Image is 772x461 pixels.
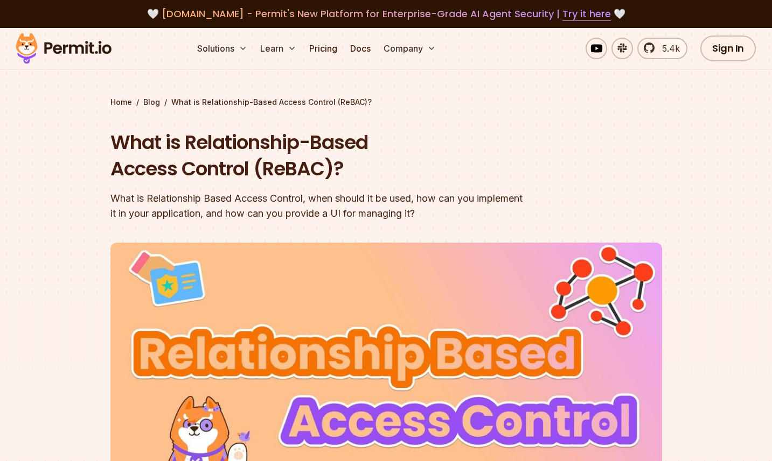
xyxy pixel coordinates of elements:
a: Docs [346,38,375,59]
button: Learn [256,38,301,59]
h1: What is Relationship-Based Access Control (ReBAC)? [110,129,524,182]
a: Sign In [700,36,756,61]
div: What is Relationship Based Access Control, when should it be used, how can you implement it in yo... [110,191,524,221]
a: Try it here [562,7,611,21]
a: 5.4k [637,38,687,59]
img: Permit logo [11,30,116,67]
div: 🤍 🤍 [26,6,746,22]
button: Company [379,38,440,59]
span: 5.4k [656,42,680,55]
button: Solutions [193,38,252,59]
a: Home [110,97,132,108]
a: Blog [143,97,160,108]
span: [DOMAIN_NAME] - Permit's New Platform for Enterprise-Grade AI Agent Security | [162,7,611,20]
div: / / [110,97,662,108]
a: Pricing [305,38,342,59]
